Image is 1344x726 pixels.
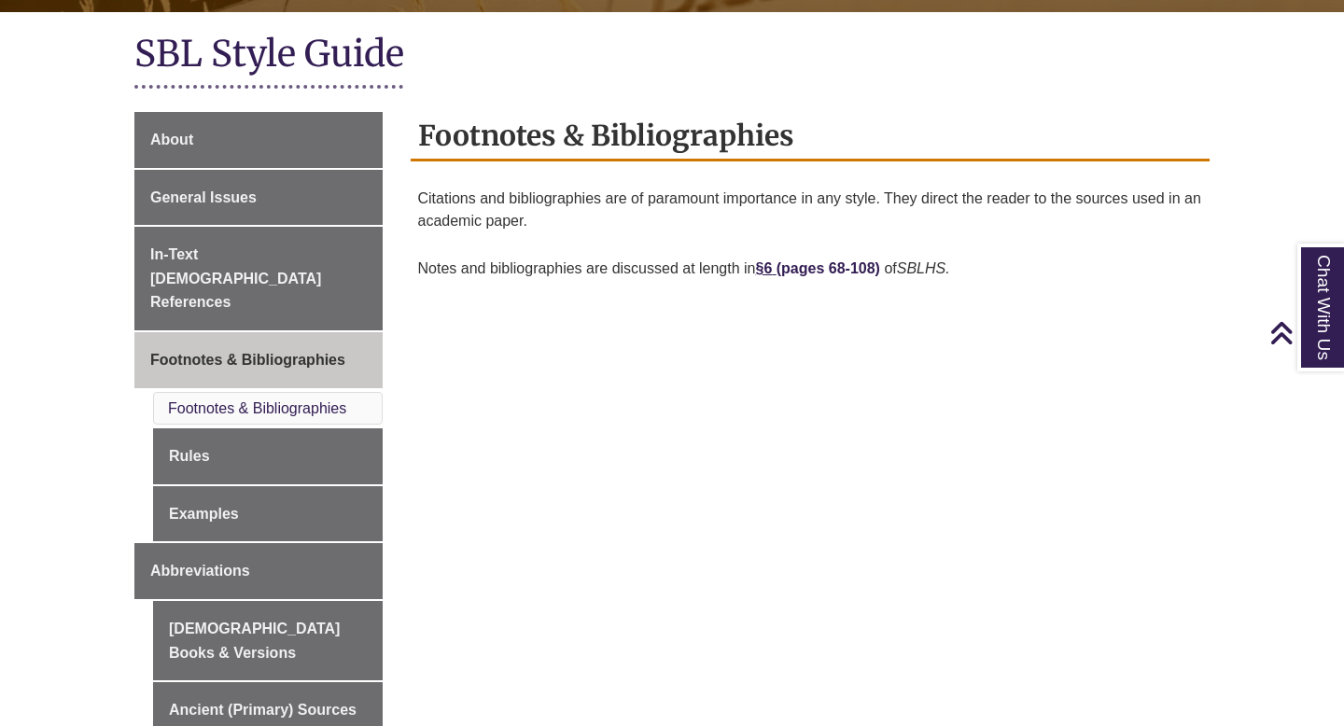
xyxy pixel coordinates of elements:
[153,486,383,542] a: Examples
[168,400,346,416] a: Footnotes & Bibliographies
[134,227,383,330] a: In-Text [DEMOGRAPHIC_DATA] References
[134,543,383,599] a: Abbreviations
[777,260,781,276] a: (
[150,189,257,205] span: General Issues
[150,563,250,579] span: Abbreviations
[150,352,345,368] span: Footnotes & Bibliographies
[418,260,777,276] span: Notes and bibliographies are discussed at length in
[150,132,193,147] span: About
[153,428,383,484] a: Rules
[1269,320,1339,345] a: Back to Top
[884,260,896,276] span: of
[150,246,321,310] span: In-Text [DEMOGRAPHIC_DATA] References
[418,180,1203,240] p: Citations and bibliographies are of paramount importance in any style. They direct the reader to ...
[134,31,1210,80] h1: SBL Style Guide
[756,260,777,276] a: §6
[134,170,383,226] a: General Issues
[134,332,383,388] a: Footnotes & Bibliographies
[411,112,1211,161] h2: Footnotes & Bibliographies
[781,260,880,276] a: pages 68-108)
[897,260,950,276] em: SBLHS.
[134,112,383,168] a: About
[153,601,383,680] a: [DEMOGRAPHIC_DATA] Books & Versions
[756,260,773,276] strong: §6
